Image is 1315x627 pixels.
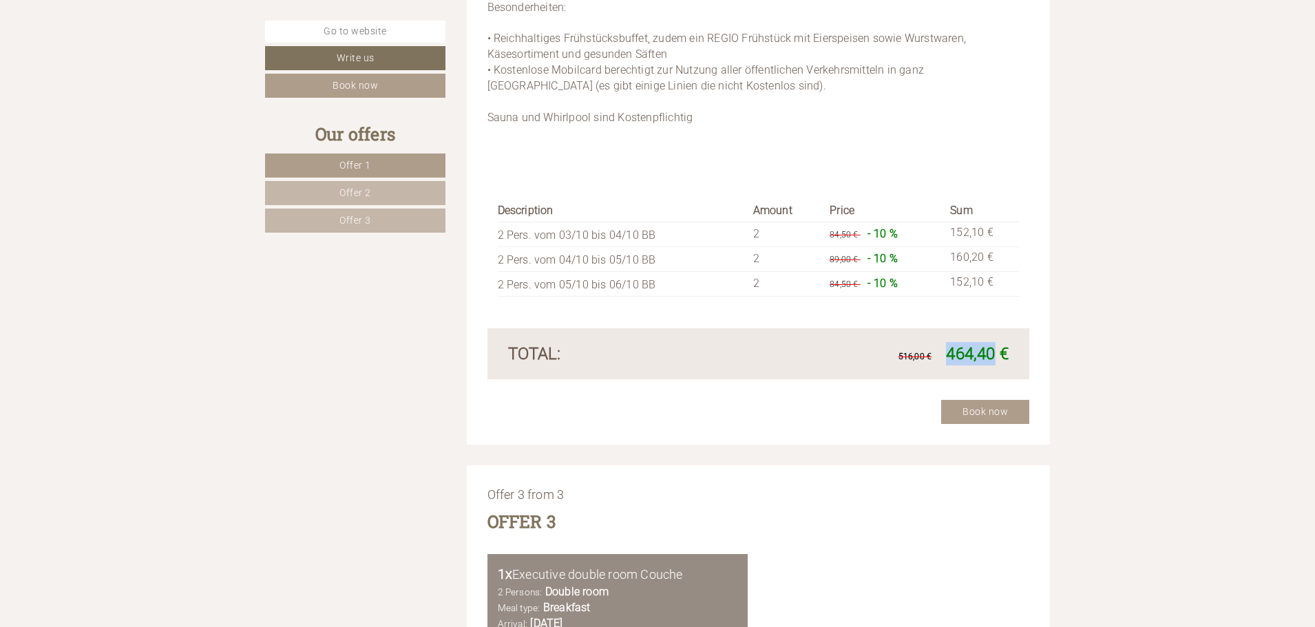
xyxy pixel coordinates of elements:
[21,67,161,77] small: 19:53
[498,602,540,613] small: Meal type:
[867,252,898,265] span: - 10 %
[498,586,543,597] small: 2 Persons:
[830,279,858,289] span: 84,50 €
[11,38,168,80] div: Hello, how can we help you?
[824,200,945,222] th: Price
[487,487,565,502] span: Offer 3 from 3
[246,11,295,34] div: [DATE]
[498,566,512,582] b: 1x
[339,160,371,171] span: Offer 1
[945,200,1019,222] th: Sum
[498,200,748,222] th: Description
[748,247,825,272] td: 2
[265,122,445,147] div: Our offers
[748,222,825,247] td: 2
[265,74,445,98] a: Book now
[545,585,609,598] b: Double room
[945,247,1019,272] td: 160,20 €
[748,271,825,296] td: 2
[830,230,858,240] span: 84,50 €
[748,200,825,222] th: Amount
[941,400,1029,424] a: Book now
[945,222,1019,247] td: 152,10 €
[830,255,858,264] span: 89,00 €
[487,509,556,534] div: Offer 3
[265,21,445,43] a: Go to website
[21,41,161,52] div: Hotel Simpaty
[898,352,932,361] span: 516,00 €
[945,271,1019,296] td: 152,10 €
[867,227,898,240] span: - 10 %
[265,46,445,70] a: Write us
[498,222,748,247] td: 2 Pers. vom 03/10 bis 04/10 BB
[498,271,748,296] td: 2 Pers. vom 05/10 bis 06/10 BB
[946,344,1009,363] span: 464,40 €
[339,187,371,198] span: Offer 2
[867,277,898,290] span: - 10 %
[498,564,738,584] div: Executive double room Couche
[543,601,591,614] b: Breakfast
[339,215,371,226] span: Offer 3
[498,342,759,365] div: Total:
[477,363,543,387] button: Send
[498,247,748,272] td: 2 Pers. vom 04/10 bis 05/10 BB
